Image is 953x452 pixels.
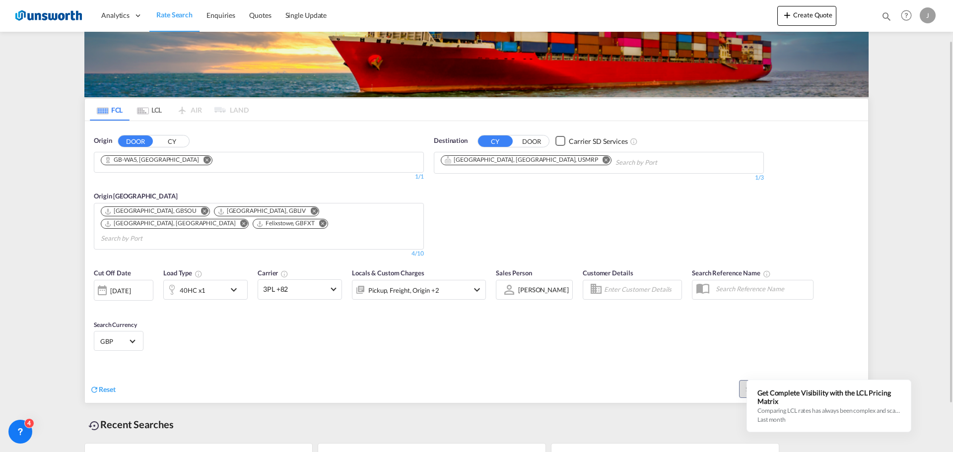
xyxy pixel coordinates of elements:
[781,9,793,21] md-icon: icon-plus 400-fg
[118,135,153,147] button: DOOR
[101,10,130,20] span: Analytics
[94,299,101,313] md-datepicker: Select
[596,156,611,166] button: Remove
[434,136,468,146] span: Destination
[256,219,316,228] div: Press delete to remove this chip.
[88,420,100,432] md-icon: icon-backup-restore
[99,203,418,247] md-chips-wrap: Chips container. Use arrow keys to select chips.
[99,385,116,393] span: Reset
[90,99,249,121] md-pagination-wrapper: Use the left and right arrow keys to navigate between tabs
[471,284,483,296] md-icon: icon-chevron-down
[85,121,868,403] div: OriginDOOR CY Chips container. Use arrow keys to select chips.1/1Origin [GEOGRAPHIC_DATA] Chips c...
[411,250,424,258] div: 4/10
[94,192,178,200] span: Origin [GEOGRAPHIC_DATA]
[881,11,892,22] md-icon: icon-magnify
[777,6,836,26] button: icon-plus 400-fgCreate Quote
[156,10,193,19] span: Rate Search
[258,269,288,277] span: Carrier
[195,207,209,217] button: Remove
[898,7,920,25] div: Help
[100,337,128,346] span: GBP
[881,11,892,26] div: icon-magnify
[478,135,513,147] button: CY
[692,269,771,277] span: Search Reference Name
[94,280,153,301] div: [DATE]
[233,219,248,229] button: Remove
[920,7,936,23] div: J
[104,207,199,215] div: Press delete to remove this chip.
[104,156,201,164] div: Press delete to remove this chip.
[263,284,328,294] span: 3PL +82
[763,270,771,278] md-icon: Your search will be saved by the below given name
[439,152,714,171] md-chips-wrap: Chips container. Use arrow keys to select chips.
[104,219,235,228] div: London Gateway Port, GBLGP
[90,385,99,394] md-icon: icon-refresh
[94,321,137,328] span: Search Currency
[94,136,112,146] span: Origin
[739,380,799,398] button: Note: By default Schedule search will only considerorigin ports, destination ports and cut off da...
[104,156,199,164] div: GB-WA5, Warrington
[154,135,189,147] button: CY
[84,413,178,436] div: Recent Searches
[110,286,131,295] div: [DATE]
[583,269,633,277] span: Customer Details
[711,281,813,296] input: Search Reference Name
[898,7,915,24] span: Help
[90,385,116,395] div: icon-refreshReset
[630,137,638,145] md-icon: Unchecked: Search for CY (Container Yard) services for all selected carriers.Checked : Search for...
[304,207,319,217] button: Remove
[197,156,212,166] button: Remove
[195,270,203,278] md-icon: icon-information-outline
[352,280,486,300] div: Pickup Freight Origin Destination Factory Stuffingicon-chevron-down
[615,155,710,171] input: Chips input.
[90,99,130,121] md-tab-item: FCL
[514,135,549,147] button: DOOR
[256,219,314,228] div: Felixstowe, GBFXT
[604,282,679,297] input: Enter Customer Details
[249,11,271,19] span: Quotes
[94,173,424,181] div: 1/1
[569,136,628,146] div: Carrier SD Services
[518,286,569,294] div: [PERSON_NAME]
[163,269,203,277] span: Load Type
[104,219,237,228] div: Press delete to remove this chip.
[180,283,205,297] div: 40HC x1
[130,99,169,121] md-tab-item: LCL
[163,280,248,300] div: 40HC x1icon-chevron-down
[313,219,328,229] button: Remove
[496,269,532,277] span: Sales Person
[434,174,764,182] div: 1/3
[101,231,195,247] input: Search by Port
[217,207,306,215] div: Liverpool, GBLIV
[104,207,197,215] div: Southampton, GBSOU
[217,207,308,215] div: Press delete to remove this chip.
[206,11,235,19] span: Enquiries
[517,282,570,297] md-select: Sales Person: Justin Hope
[368,283,439,297] div: Pickup Freight Origin Destination Factory Stuffing
[444,156,600,164] div: Press delete to remove this chip.
[94,269,131,277] span: Cut Off Date
[99,152,220,170] md-chips-wrap: Chips container. Use arrow keys to select chips.
[15,4,82,27] img: 3748d800213711f08852f18dcb6d8936.jpg
[228,284,245,296] md-icon: icon-chevron-down
[285,11,327,19] span: Single Update
[444,156,598,164] div: Melrose Park, IL, USMRP
[99,334,138,348] md-select: Select Currency: £ GBPUnited Kingdom Pound
[555,136,628,146] md-checkbox: Checkbox No Ink
[280,270,288,278] md-icon: The selected Trucker/Carrierwill be displayed in the rate results If the rates are from another f...
[352,269,424,277] span: Locals & Custom Charges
